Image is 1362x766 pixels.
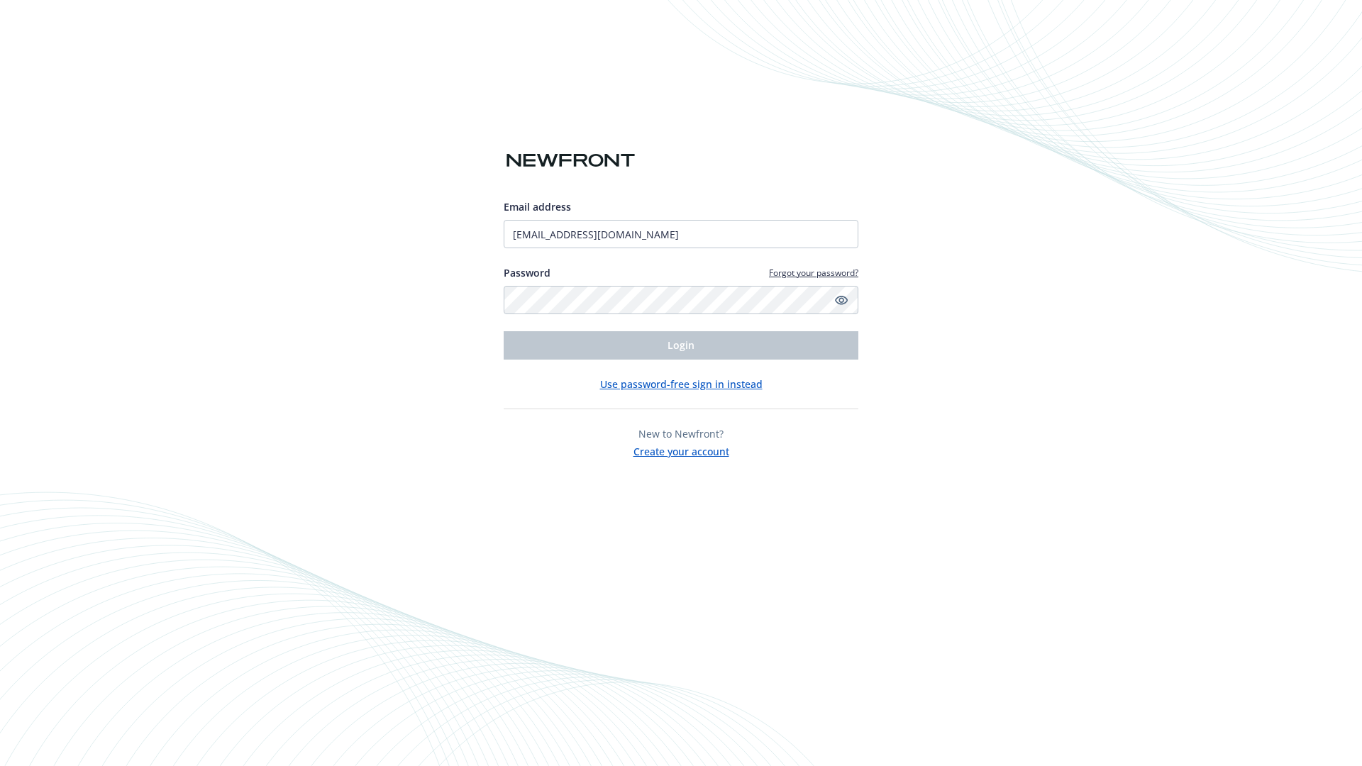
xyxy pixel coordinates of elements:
a: Forgot your password? [769,267,858,279]
span: Email address [504,200,571,213]
label: Password [504,265,550,280]
span: Login [668,338,694,352]
input: Enter your password [504,286,858,314]
button: Use password-free sign in instead [600,377,763,392]
a: Show password [833,292,850,309]
input: Enter your email [504,220,858,248]
span: New to Newfront? [638,427,724,440]
img: Newfront logo [504,148,638,173]
button: Login [504,331,858,360]
button: Create your account [633,441,729,459]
